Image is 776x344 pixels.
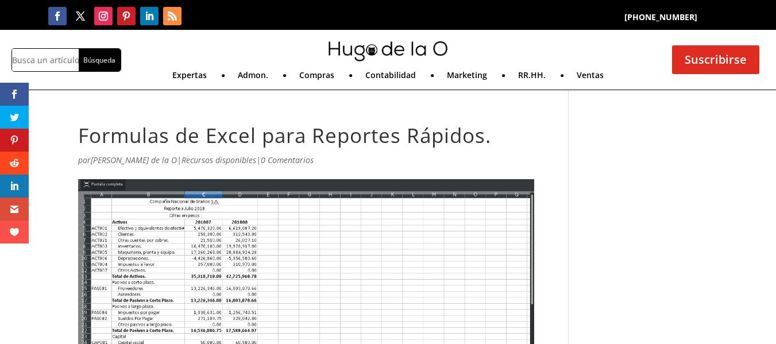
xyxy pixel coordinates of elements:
a: Seguir en Pinterest [117,7,136,25]
a: Seguir en LinkedIn [140,7,159,25]
a: Compras [299,71,334,84]
a: Expertas [172,71,207,84]
p: [PHONE_NUMBER] [546,10,776,24]
a: mini-hugo-de-la-o-logo [329,53,448,64]
a: Seguir en RSS [163,7,182,25]
input: Busca un artículo [12,49,79,71]
p: por | | [78,153,535,176]
a: Seguir en Facebook [48,7,67,25]
a: Marketing [447,71,487,84]
a: Suscribirse [672,45,759,74]
a: Seguir en Instagram [94,7,113,25]
img: mini-hugo-de-la-o-logo [329,41,448,61]
a: Contabilidad [365,71,416,84]
a: Recursos disponibles [182,154,256,165]
input: Búsqueda [79,49,121,71]
a: RR.HH. [518,71,546,84]
a: Seguir en X [71,7,90,25]
a: 0 Comentarios [261,154,314,165]
a: Ventas [577,71,604,84]
a: Admon. [238,71,268,84]
a: [PERSON_NAME] de la O [91,154,177,165]
h1: Formulas de Excel para Reportes Rápidos. [78,123,535,153]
